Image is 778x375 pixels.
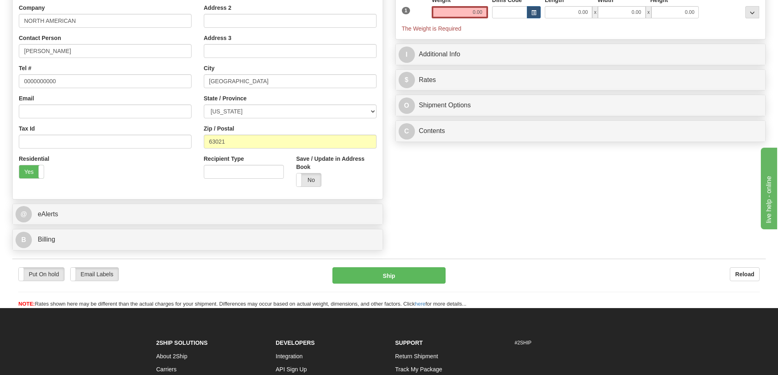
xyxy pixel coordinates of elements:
label: Address 2 [204,4,232,12]
a: IAdditional Info [399,46,763,63]
button: Ship [332,267,446,284]
label: Tax Id [19,124,35,133]
a: OShipment Options [399,97,763,114]
span: C [399,123,415,140]
label: Yes [19,165,44,178]
label: Tel # [19,64,31,72]
label: No [296,173,321,186]
span: Billing [38,236,55,243]
label: Contact Person [19,34,61,42]
a: CContents [399,123,763,140]
span: O [399,98,415,114]
label: Recipient Type [204,155,244,163]
label: Save / Update in Address Book [296,155,376,171]
a: API Sign Up [276,366,307,373]
span: @ [16,206,32,222]
a: here [415,301,426,307]
a: Track My Package [395,366,442,373]
a: Integration [276,353,303,359]
a: B Billing [16,231,380,248]
strong: Support [395,339,423,346]
a: Return Shipment [395,353,438,359]
strong: 2Ship Solutions [156,339,208,346]
label: City [204,64,214,72]
label: Residential [19,155,49,163]
div: ... [745,6,759,18]
label: Address 3 [204,34,232,42]
label: Email Labels [71,268,118,281]
label: Put On hold [19,268,64,281]
span: I [399,47,415,63]
span: x [646,6,651,18]
a: Carriers [156,366,177,373]
span: x [592,6,598,18]
strong: Developers [276,339,315,346]
div: live help - online [6,5,76,15]
label: State / Province [204,94,247,102]
h6: #2SHIP [515,340,622,346]
iframe: chat widget [759,146,777,229]
span: eAlerts [38,211,58,217]
button: Reload [730,267,760,281]
span: 1 [402,7,410,14]
span: B [16,232,32,248]
span: The Weight is Required [402,25,461,32]
label: Zip / Postal [204,124,234,133]
label: Company [19,4,45,12]
a: $Rates [399,72,763,89]
span: $ [399,72,415,88]
div: Rates shown here may be different than the actual charges for your shipment. Differences may occu... [12,300,766,308]
span: NOTE: [18,301,35,307]
b: Reload [735,271,754,277]
label: Email [19,94,34,102]
a: @ eAlerts [16,206,380,223]
a: About 2Ship [156,353,187,359]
